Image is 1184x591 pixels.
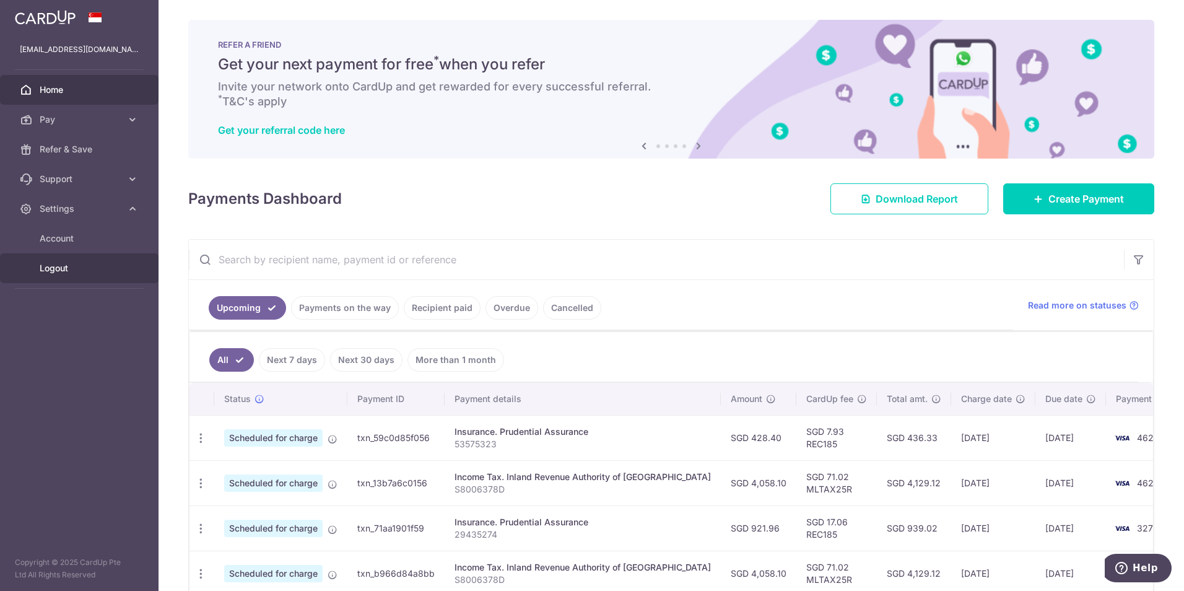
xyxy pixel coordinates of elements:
td: SGD 921.96 [721,506,796,551]
td: txn_71aa1901f59 [347,506,445,551]
td: [DATE] [1035,415,1106,460]
h6: Invite your network onto CardUp and get rewarded for every successful referral. T&C's apply [218,79,1125,109]
td: [DATE] [951,460,1035,506]
span: Status [224,393,251,405]
img: Bank Card [1110,431,1134,445]
div: Income Tax. Inland Revenue Authority of [GEOGRAPHIC_DATA] [455,561,711,574]
td: txn_59c0d85f056 [347,415,445,460]
a: Next 30 days [330,348,403,372]
span: Amount [731,393,762,405]
span: Download Report [876,191,958,206]
a: Next 7 days [259,348,325,372]
span: CardUp fee [806,393,853,405]
h4: Payments Dashboard [188,188,342,210]
img: CardUp [15,10,76,25]
a: Get your referral code here [218,124,345,136]
a: Create Payment [1003,183,1154,214]
span: 3270 [1137,523,1159,533]
td: SGD 4,129.12 [877,460,951,506]
span: Scheduled for charge [224,565,323,582]
p: [EMAIL_ADDRESS][DOMAIN_NAME] [20,43,139,56]
p: 53575323 [455,438,711,450]
p: S8006378D [455,574,711,586]
span: Pay [40,113,121,126]
span: Due date [1045,393,1082,405]
a: Cancelled [543,296,601,320]
td: [DATE] [1035,506,1106,551]
span: Account [40,232,121,245]
td: SGD 436.33 [877,415,951,460]
th: Payment ID [347,383,445,415]
span: Home [40,84,121,96]
span: 4627 [1137,478,1159,488]
span: Logout [40,262,121,274]
span: Charge date [961,393,1012,405]
span: Support [40,173,121,185]
a: More than 1 month [407,348,504,372]
div: Insurance. Prudential Assurance [455,426,711,438]
p: 29435274 [455,528,711,541]
h5: Get your next payment for free when you refer [218,55,1125,74]
div: Insurance. Prudential Assurance [455,516,711,528]
td: SGD 71.02 MLTAX25R [796,460,877,506]
td: SGD 939.02 [877,506,951,551]
a: Recipient paid [404,296,481,320]
img: Bank Card [1110,521,1134,536]
span: Scheduled for charge [224,429,323,447]
td: SGD 428.40 [721,415,796,460]
a: Download Report [830,183,988,214]
td: SGD 7.93 REC185 [796,415,877,460]
td: SGD 4,058.10 [721,460,796,506]
th: Payment details [445,383,721,415]
span: Total amt. [887,393,928,405]
span: 4627 [1137,432,1159,443]
span: Scheduled for charge [224,520,323,537]
td: [DATE] [951,415,1035,460]
a: Overdue [485,296,538,320]
span: Refer & Save [40,143,121,155]
a: Payments on the way [291,296,399,320]
a: Upcoming [209,296,286,320]
p: S8006378D [455,483,711,496]
span: Create Payment [1048,191,1124,206]
span: Scheduled for charge [224,475,323,492]
iframe: Opens a widget where you can find more information [1105,554,1172,585]
td: [DATE] [951,506,1035,551]
img: RAF banner [188,20,1154,159]
a: All [209,348,254,372]
span: Read more on statuses [1028,299,1126,312]
td: txn_13b7a6c0156 [347,460,445,506]
td: [DATE] [1035,460,1106,506]
img: Bank Card [1110,476,1134,491]
a: Read more on statuses [1028,299,1139,312]
td: SGD 17.06 REC185 [796,506,877,551]
span: Settings [40,203,121,215]
input: Search by recipient name, payment id or reference [189,240,1124,279]
div: Income Tax. Inland Revenue Authority of [GEOGRAPHIC_DATA] [455,471,711,483]
p: REFER A FRIEND [218,40,1125,50]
